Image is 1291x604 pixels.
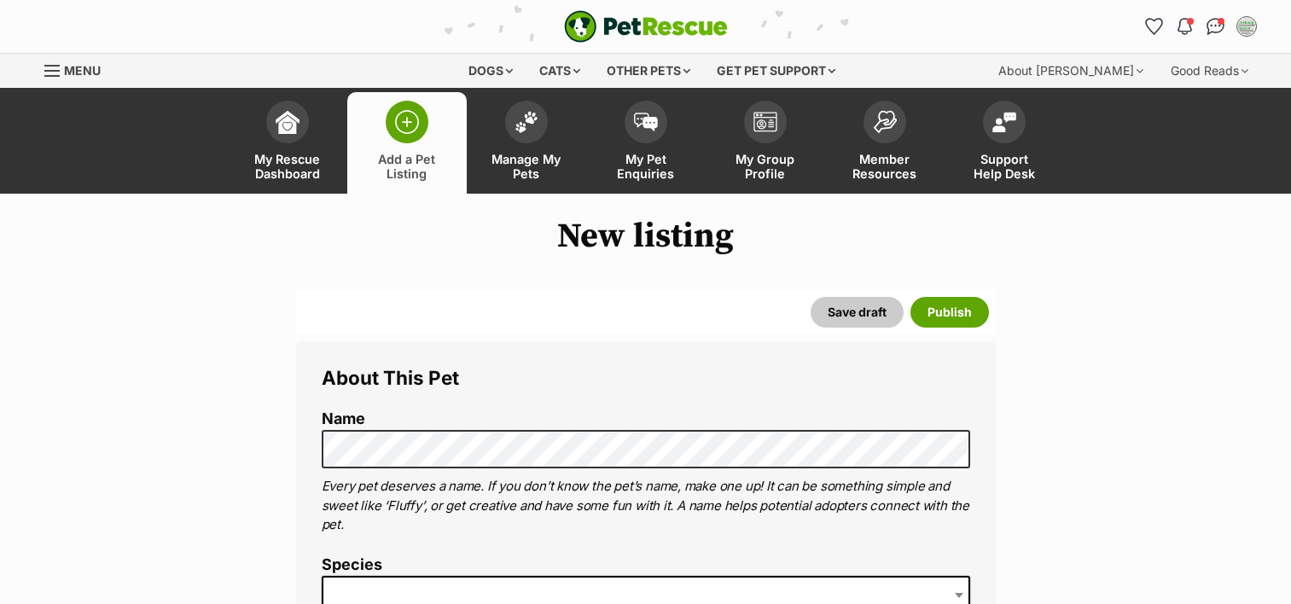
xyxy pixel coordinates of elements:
a: Add a Pet Listing [347,92,467,194]
img: manage-my-pets-icon-02211641906a0b7f246fdf0571729dbe1e7629f14944591b6c1af311fb30b64b.svg [515,111,538,133]
span: Support Help Desk [966,152,1043,181]
img: notifications-46538b983faf8c2785f20acdc204bb7945ddae34d4c08c2a6579f10ce5e182be.svg [1178,18,1191,35]
span: Manage My Pets [488,152,565,181]
img: add-pet-listing-icon-0afa8454b4691262ce3f59096e99ab1cd57d4a30225e0717b998d2c9b9846f56.svg [395,110,419,134]
div: Other pets [595,54,702,88]
span: Menu [64,63,101,78]
div: Get pet support [705,54,847,88]
img: chat-41dd97257d64d25036548639549fe6c8038ab92f7586957e7f3b1b290dea8141.svg [1207,18,1224,35]
span: My Rescue Dashboard [249,152,326,181]
a: Support Help Desk [945,92,1064,194]
button: Notifications [1172,13,1199,40]
span: Add a Pet Listing [369,152,445,181]
label: Name [322,410,970,428]
img: member-resources-icon-8e73f808a243e03378d46382f2149f9095a855e16c252ad45f914b54edf8863c.svg [873,110,897,133]
img: pet-enquiries-icon-7e3ad2cf08bfb03b45e93fb7055b45f3efa6380592205ae92323e6603595dc1f.svg [634,113,658,131]
img: dashboard-icon-eb2f2d2d3e046f16d808141f083e7271f6b2e854fb5c12c21221c1fb7104beca.svg [276,110,299,134]
img: group-profile-icon-3fa3cf56718a62981997c0bc7e787c4b2cf8bcc04b72c1350f741eb67cf2f40e.svg [753,112,777,132]
a: Favourites [1141,13,1168,40]
a: Member Resources [825,92,945,194]
div: Good Reads [1159,54,1260,88]
p: Every pet deserves a name. If you don’t know the pet’s name, make one up! It can be something sim... [322,477,970,535]
a: Conversations [1202,13,1230,40]
a: Menu [44,54,113,84]
label: Species [322,556,970,574]
button: My account [1233,13,1260,40]
a: My Group Profile [706,92,825,194]
a: PetRescue [564,10,728,43]
span: Member Resources [846,152,923,181]
button: Save draft [811,297,904,328]
span: My Group Profile [727,152,804,181]
a: Manage My Pets [467,92,586,194]
img: logo-e224e6f780fb5917bec1dbf3a21bbac754714ae5b6737aabdf751b685950b380.svg [564,10,728,43]
div: About [PERSON_NAME] [986,54,1155,88]
span: My Pet Enquiries [608,152,684,181]
img: help-desk-icon-fdf02630f3aa405de69fd3d07c3f3aa587a6932b1a1747fa1d2bba05be0121f9.svg [992,112,1016,132]
div: Dogs [457,54,525,88]
span: About This Pet [322,366,459,389]
ul: Account quick links [1141,13,1260,40]
a: My Rescue Dashboard [228,92,347,194]
img: Andrea profile pic [1238,18,1255,35]
button: Publish [910,297,989,328]
div: Cats [527,54,592,88]
a: My Pet Enquiries [586,92,706,194]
